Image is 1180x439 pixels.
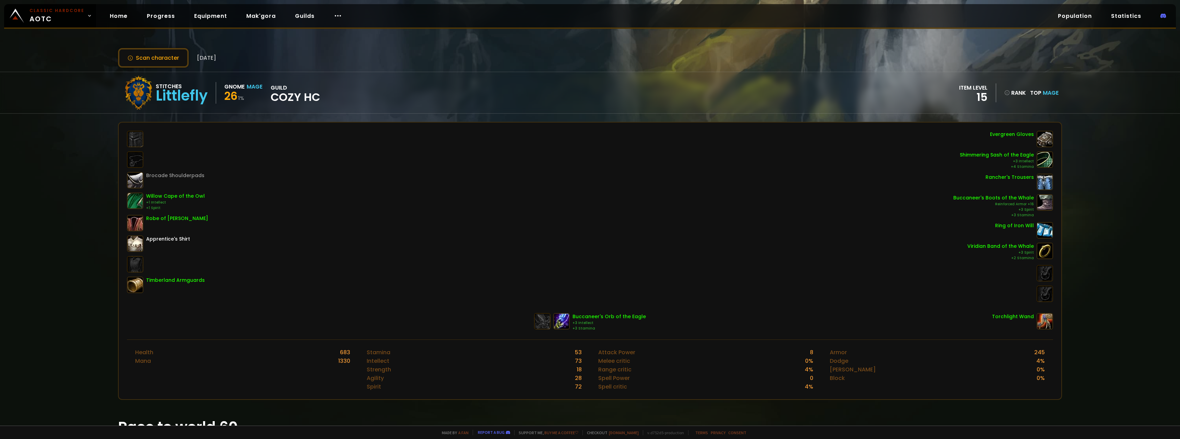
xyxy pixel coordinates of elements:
img: item-15912 [553,313,570,330]
div: Stitches [156,82,208,91]
div: 53 [575,348,582,357]
div: item level [959,83,988,92]
img: item-1777 [127,172,143,188]
div: Evergreen Gloves [990,131,1034,138]
div: Mage [247,82,262,91]
img: item-6096 [127,235,143,252]
img: item-1319 [1037,222,1053,239]
img: item-3555 [127,215,143,231]
a: Mak'gora [241,9,281,23]
a: Classic HardcoreAOTC [4,4,96,27]
span: AOTC [29,8,84,24]
div: Health [135,348,153,357]
div: 28 [575,374,582,382]
div: Range critic [598,365,632,374]
div: +3 Intellect [573,320,646,326]
a: Terms [695,430,708,435]
div: Spell critic [598,382,627,391]
small: 1 % [238,95,244,102]
div: Melee critic [598,357,630,365]
div: Top [1030,89,1059,97]
div: Willow Cape of the Owl [146,193,205,200]
div: [PERSON_NAME] [830,365,876,374]
div: Spell Power [598,374,630,382]
div: 15 [959,92,988,102]
div: +4 Stamina [960,164,1034,170]
div: 0 [810,374,813,382]
div: Spirit [367,382,381,391]
div: 0 % [1037,365,1045,374]
a: Progress [141,9,180,23]
div: 1330 [338,357,350,365]
div: Dodge [830,357,848,365]
div: Brocade Shoulderpads [146,172,204,179]
div: Torchlight Wand [992,313,1034,320]
span: v. d752d5 - production [643,430,684,435]
button: Scan character [118,48,189,68]
div: Shimmering Sash of the Eagle [960,151,1034,159]
div: +3 Stamina [953,212,1034,218]
span: Made by [438,430,469,435]
div: +3 Spirit [953,207,1034,212]
div: Armor [830,348,847,357]
div: Agility [367,374,384,382]
a: Report a bug [478,430,505,435]
div: 18 [577,365,582,374]
img: item-6570 [1037,151,1053,168]
div: rank [1004,89,1026,97]
div: guild [271,83,320,102]
a: Statistics [1106,9,1147,23]
div: +3 Intellect [960,159,1034,164]
div: 0 % [805,357,813,365]
div: 73 [575,357,582,365]
div: +2 Stamina [967,255,1034,261]
span: [DATE] [197,54,216,62]
span: 26 [224,88,237,104]
a: Home [104,9,133,23]
div: Robe of [PERSON_NAME] [146,215,208,222]
div: Gnome [224,82,245,91]
div: 683 [340,348,350,357]
a: Population [1052,9,1097,23]
a: [DOMAIN_NAME] [609,430,639,435]
div: Buccaneer's Orb of the Eagle [573,313,646,320]
div: Apprentice's Shirt [146,235,190,243]
div: Intellect [367,357,389,365]
div: Viridian Band of the Whale [967,243,1034,250]
a: Privacy [711,430,725,435]
span: Support me, [514,430,578,435]
img: item-11982 [1037,243,1053,259]
a: Buy me a coffee [544,430,578,435]
div: 8 [810,348,813,357]
div: Ring of Iron Will [995,222,1034,229]
img: item-6542 [127,193,143,209]
img: item-5315 [127,277,143,293]
div: +3 Stamina [573,326,646,331]
div: Timberland Armguards [146,277,205,284]
div: Strength [367,365,391,374]
div: Rancher's Trousers [986,174,1034,181]
div: Buccaneer's Boots of the Whale [953,194,1034,201]
div: 4 % [805,382,813,391]
a: Consent [728,430,746,435]
div: +1 Intellect [146,200,205,205]
span: Mage [1043,89,1059,97]
span: Cozy HC [271,92,320,102]
div: 245 [1034,348,1045,357]
img: item-10549 [1037,174,1053,190]
div: Littlefly [156,91,208,101]
a: Guilds [290,9,320,23]
img: item-14174 [1037,194,1053,211]
a: Equipment [189,9,233,23]
h1: Race to world 60 [118,416,1062,438]
img: item-5240 [1037,313,1053,330]
div: +1 Spirit [146,205,205,211]
div: Stamina [367,348,390,357]
div: 4 % [1036,357,1045,365]
a: a fan [458,430,469,435]
img: item-7738 [1037,131,1053,147]
div: 4 % [805,365,813,374]
div: 72 [575,382,582,391]
div: +3 Spirit [967,250,1034,255]
div: Mana [135,357,151,365]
